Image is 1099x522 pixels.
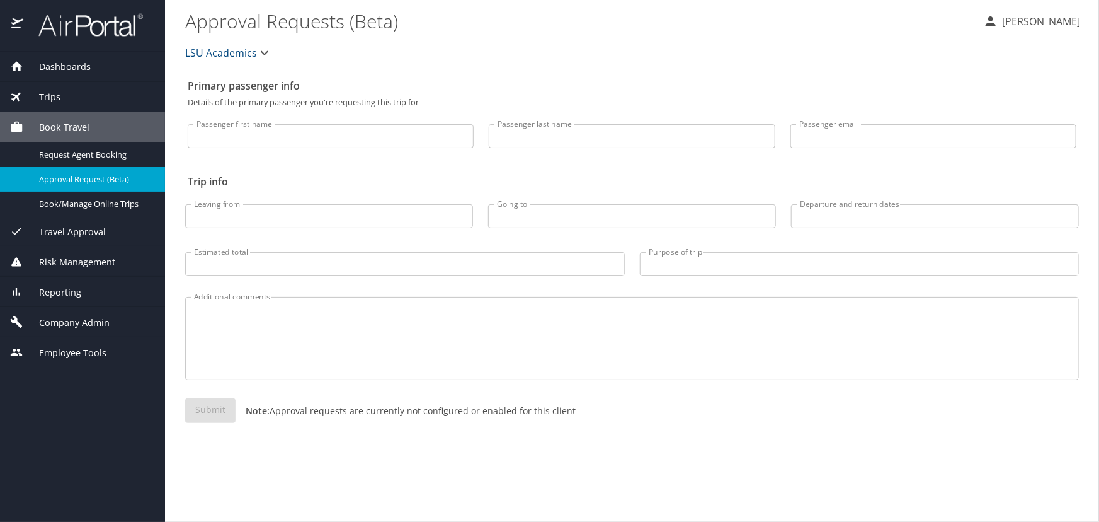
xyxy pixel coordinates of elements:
[978,10,1085,33] button: [PERSON_NAME]
[39,198,150,210] span: Book/Manage Online Trips
[185,44,257,62] span: LSU Academics
[185,1,973,40] h1: Approval Requests (Beta)
[23,316,110,330] span: Company Admin
[188,76,1076,96] h2: Primary passenger info
[23,286,81,299] span: Reporting
[188,171,1076,192] h2: Trip info
[39,149,150,161] span: Request Agent Booking
[23,120,89,134] span: Book Travel
[23,346,106,360] span: Employee Tools
[25,13,143,37] img: airportal-logo.png
[23,255,115,269] span: Risk Management
[23,60,91,74] span: Dashboards
[998,14,1080,29] p: [PERSON_NAME]
[236,404,576,417] p: Approval requests are currently not configured or enabled for this client
[23,225,106,239] span: Travel Approval
[39,173,150,185] span: Approval Request (Beta)
[188,98,1076,107] p: Details of the primary passenger you're requesting this trip for
[246,405,270,417] strong: Note:
[23,90,60,104] span: Trips
[180,40,277,66] button: LSU Academics
[11,13,25,37] img: icon-airportal.png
